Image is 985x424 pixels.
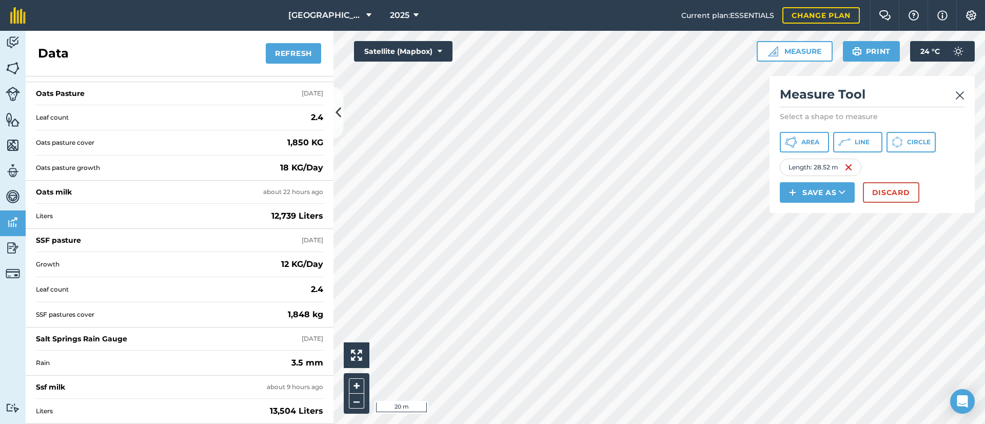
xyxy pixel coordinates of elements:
div: [DATE] [302,335,323,343]
strong: 12 KG/Day [281,258,323,271]
button: Satellite (Mapbox) [354,41,452,62]
div: Oats Pasture [36,88,85,99]
span: SSF pastures cover [36,311,284,319]
strong: 18 KG/Day [280,162,323,174]
img: svg+xml;base64,PHN2ZyB4bWxucz0iaHR0cDovL3d3dy53My5vcmcvMjAwMC9zdmciIHdpZHRoPSI1NiIgaGVpZ2h0PSI2MC... [6,138,20,153]
h2: Data [38,45,69,62]
a: Oats milkabout 22 hours agoLiters12,739 Liters [26,181,333,229]
div: about 22 hours ago [263,188,323,196]
img: svg+xml;base64,PHN2ZyB4bWxucz0iaHR0cDovL3d3dy53My5vcmcvMjAwMC9zdmciIHdpZHRoPSIyMiIgaGVpZ2h0PSIzMC... [955,89,964,102]
img: Two speech bubbles overlapping with the left bubble in the forefront [879,10,891,21]
span: Area [801,138,819,146]
img: svg+xml;base64,PHN2ZyB4bWxucz0iaHR0cDovL3d3dy53My5vcmcvMjAwMC9zdmciIHdpZHRoPSIxNyIgaGVpZ2h0PSIxNy... [937,9,948,22]
img: svg+xml;base64,PHN2ZyB4bWxucz0iaHR0cDovL3d3dy53My5vcmcvMjAwMC9zdmciIHdpZHRoPSI1NiIgaGVpZ2h0PSI2MC... [6,112,20,127]
button: Area [780,132,829,152]
span: 24 ° C [920,41,940,62]
img: svg+xml;base64,PD94bWwgdmVyc2lvbj0iMS4wIiBlbmNvZGluZz0idXRmLTgiPz4KPCEtLSBHZW5lcmF0b3I6IEFkb2JlIE... [6,163,20,179]
a: Oats Pasture[DATE]Leaf count2.4 Oats pasture cover1,850 KGOats pasture growth18 KG/Day [26,82,333,181]
img: svg+xml;base64,PHN2ZyB4bWxucz0iaHR0cDovL3d3dy53My5vcmcvMjAwMC9zdmciIHdpZHRoPSIxOSIgaGVpZ2h0PSIyNC... [852,45,862,57]
span: Liters [36,212,267,220]
span: Oats pasture growth [36,164,276,172]
span: Growth [36,260,277,268]
button: 24 °C [910,41,975,62]
div: Oats milk [36,187,72,197]
span: Leaf count [36,285,307,294]
div: Ssf milk [36,382,65,392]
span: Current plan : ESSENTIALS [681,10,774,21]
img: svg+xml;base64,PD94bWwgdmVyc2lvbj0iMS4wIiBlbmNvZGluZz0idXRmLTgiPz4KPCEtLSBHZW5lcmF0b3I6IEFkb2JlIE... [6,266,20,281]
img: svg+xml;base64,PD94bWwgdmVyc2lvbj0iMS4wIiBlbmNvZGluZz0idXRmLTgiPz4KPCEtLSBHZW5lcmF0b3I6IEFkb2JlIE... [6,240,20,256]
strong: 12,739 Liters [271,210,323,222]
img: svg+xml;base64,PD94bWwgdmVyc2lvbj0iMS4wIiBlbmNvZGluZz0idXRmLTgiPz4KPCEtLSBHZW5lcmF0b3I6IEFkb2JlIE... [6,189,20,204]
span: Circle [907,138,931,146]
a: Change plan [782,7,860,24]
span: Liters [36,407,266,415]
a: Salt Springs Rain Gauge[DATE]Rain3.5 mm [26,327,333,376]
strong: 13,504 Liters [270,405,323,417]
div: Salt Springs Rain Gauge [36,334,127,344]
div: [DATE] [302,89,323,98]
button: – [349,394,364,409]
span: Line [855,138,870,146]
a: Ssf milkabout 9 hours agoLiters13,504 Liters [26,376,333,424]
img: svg+xml;base64,PD94bWwgdmVyc2lvbj0iMS4wIiBlbmNvZGluZz0idXRmLTgiPz4KPCEtLSBHZW5lcmF0b3I6IEFkb2JlIE... [6,215,20,230]
button: Print [843,41,900,62]
button: Save as [780,182,855,203]
button: + [349,378,364,394]
h2: Measure Tool [780,86,964,107]
button: Refresh [266,43,321,64]
div: Open Intercom Messenger [950,389,975,414]
img: svg+xml;base64,PD94bWwgdmVyc2lvbj0iMS4wIiBlbmNvZGluZz0idXRmLTgiPz4KPCEtLSBHZW5lcmF0b3I6IEFkb2JlIE... [948,41,969,62]
strong: 2.4 [311,283,323,296]
span: Leaf count [36,113,307,122]
img: A cog icon [965,10,977,21]
img: svg+xml;base64,PD94bWwgdmVyc2lvbj0iMS4wIiBlbmNvZGluZz0idXRmLTgiPz4KPCEtLSBHZW5lcmF0b3I6IEFkb2JlIE... [6,87,20,101]
div: SSF pasture [36,235,81,245]
img: svg+xml;base64,PHN2ZyB4bWxucz0iaHR0cDovL3d3dy53My5vcmcvMjAwMC9zdmciIHdpZHRoPSI1NiIgaGVpZ2h0PSI2MC... [6,61,20,76]
span: [GEOGRAPHIC_DATA] Farming [288,9,362,22]
div: [DATE] [302,236,323,244]
button: Measure [757,41,833,62]
span: Oats pasture cover [36,139,283,147]
strong: 1,848 kg [288,309,323,321]
img: fieldmargin Logo [10,7,26,24]
button: Circle [887,132,936,152]
p: Select a shape to measure [780,111,964,122]
img: Four arrows, one pointing top left, one top right, one bottom right and the last bottom left [351,350,362,361]
button: Discard [863,182,919,203]
div: Length : 28.52 m [780,159,861,176]
strong: 1,850 KG [287,137,323,149]
img: svg+xml;base64,PHN2ZyB4bWxucz0iaHR0cDovL3d3dy53My5vcmcvMjAwMC9zdmciIHdpZHRoPSIxNiIgaGVpZ2h0PSIyNC... [844,161,853,174]
a: SSF pasture[DATE]Growth12 KG/DayLeaf count2.4 SSF pastures cover1,848 kg [26,229,333,327]
img: A question mark icon [908,10,920,21]
div: about 9 hours ago [267,383,323,391]
span: Rain [36,359,287,367]
strong: 2.4 [311,111,323,124]
img: svg+xml;base64,PD94bWwgdmVyc2lvbj0iMS4wIiBlbmNvZGluZz0idXRmLTgiPz4KPCEtLSBHZW5lcmF0b3I6IEFkb2JlIE... [6,403,20,413]
strong: 3.5 mm [291,357,323,369]
img: Ruler icon [768,46,778,56]
button: Line [833,132,882,152]
span: 2025 [390,9,409,22]
img: svg+xml;base64,PD94bWwgdmVyc2lvbj0iMS4wIiBlbmNvZGluZz0idXRmLTgiPz4KPCEtLSBHZW5lcmF0b3I6IEFkb2JlIE... [6,35,20,50]
img: svg+xml;base64,PHN2ZyB4bWxucz0iaHR0cDovL3d3dy53My5vcmcvMjAwMC9zdmciIHdpZHRoPSIxNCIgaGVpZ2h0PSIyNC... [789,186,796,199]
